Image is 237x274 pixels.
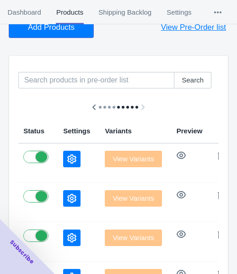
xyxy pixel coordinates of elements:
span: Settings [63,127,90,135]
span: Status [23,127,44,135]
button: More tabs [199,0,237,24]
span: Shipping Backlog [98,0,152,24]
button: Add Products [9,17,93,38]
button: Search [174,72,211,88]
span: Add Products [28,23,75,32]
input: Search products in pre-order list [18,72,174,88]
button: Scroll table left one column [86,99,102,115]
span: Preview [177,127,203,135]
span: Subscribe [8,238,36,266]
span: View Pre-Order list [161,23,226,32]
span: Settings [167,0,192,24]
span: Variants [105,127,131,135]
span: Search [182,77,204,84]
button: View Pre-Order list [150,17,237,38]
span: Dashboard [7,0,41,24]
span: Products [56,0,83,24]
